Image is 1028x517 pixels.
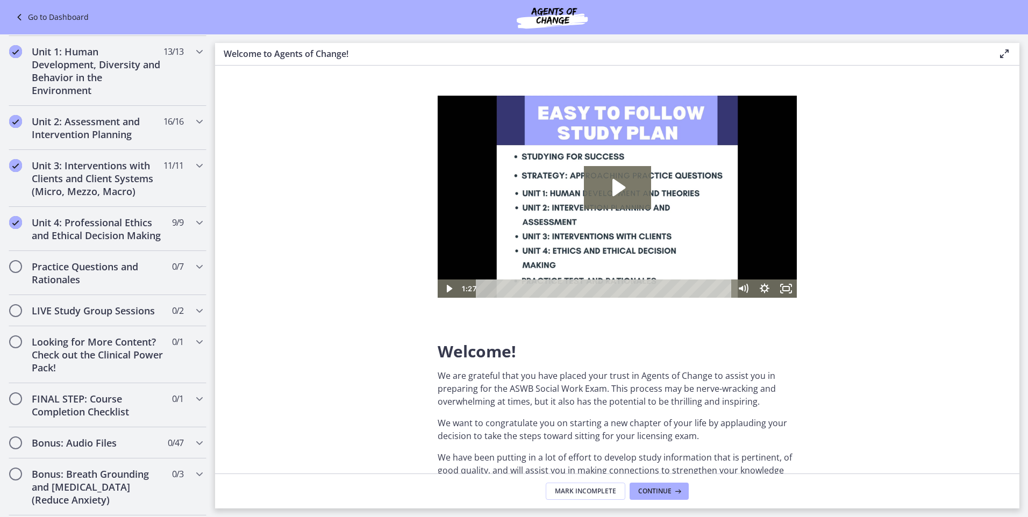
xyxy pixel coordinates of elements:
h2: Bonus: Audio Files [32,436,163,449]
i: Completed [9,159,22,172]
p: We have been putting in a lot of effort to develop study information that is pertinent, of good q... [438,451,797,515]
span: 16 / 16 [163,115,183,128]
span: Welcome! [438,340,516,362]
span: Continue [638,487,672,496]
h2: Unit 2: Assessment and Intervention Planning [32,115,163,141]
h3: Welcome to Agents of Change! [224,47,981,60]
span: 13 / 13 [163,45,183,58]
h2: Bonus: Breath Grounding and [MEDICAL_DATA] (Reduce Anxiety) [32,468,163,506]
a: Go to Dashboard [13,11,89,24]
span: 0 / 3 [172,468,183,480]
h2: LIVE Study Group Sessions [32,304,163,317]
span: 0 / 47 [168,436,183,449]
span: 0 / 7 [172,260,183,273]
h2: Looking for More Content? Check out the Clinical Power Pack! [32,335,163,374]
span: 0 / 2 [172,304,183,317]
i: Completed [9,115,22,128]
span: Mark Incomplete [555,487,616,496]
h2: Unit 4: Professional Ethics and Ethical Decision Making [32,216,163,242]
h2: FINAL STEP: Course Completion Checklist [32,392,163,418]
span: 11 / 11 [163,159,183,172]
i: Completed [9,216,22,229]
button: Show settings menu [316,184,338,202]
i: Completed [9,45,22,58]
span: 0 / 1 [172,392,183,405]
span: 9 / 9 [172,216,183,229]
button: Mark Incomplete [546,483,625,500]
div: Playbar [46,184,289,202]
button: Play Video: c1o6hcmjueu5qasqsu00.mp4 [146,70,213,113]
h2: Unit 1: Human Development, Diversity and Behavior in the Environment [32,45,163,97]
img: Agents of Change Social Work Test Prep [488,4,617,30]
h2: Unit 3: Interventions with Clients and Client Systems (Micro, Mezzo, Macro) [32,159,163,198]
h2: Practice Questions and Rationales [32,260,163,286]
p: We want to congratulate you on starting a new chapter of your life by applauding your decision to... [438,417,797,442]
p: We are grateful that you have placed your trust in Agents of Change to assist you in preparing fo... [438,369,797,408]
button: Fullscreen [338,184,359,202]
button: Continue [630,483,689,500]
span: 0 / 1 [172,335,183,348]
button: Mute [295,184,316,202]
